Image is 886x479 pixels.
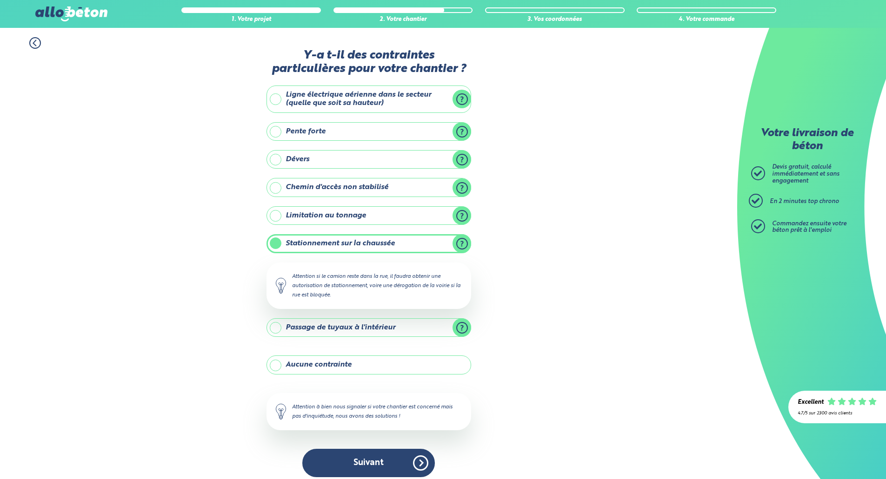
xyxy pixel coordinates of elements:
div: 2. Votre chantier [333,16,473,23]
iframe: Help widget launcher [803,443,876,469]
span: Commandez ensuite votre béton prêt à l'emploi [772,221,846,234]
span: En 2 minutes top chrono [770,198,839,204]
label: Chemin d'accès non stabilisé [266,178,471,197]
span: Devis gratuit, calculé immédiatement et sans engagement [772,164,839,184]
label: Ligne électrique aérienne dans le secteur (quelle que soit sa hauteur) [266,85,471,113]
img: allobéton [35,7,107,21]
label: Dévers [266,150,471,169]
p: Votre livraison de béton [753,127,860,153]
div: Excellent [798,399,824,406]
div: Attention à bien nous signaler si votre chantier est concerné mais pas d'inquiétude, nous avons d... [266,393,471,430]
label: Passage de tuyaux à l'intérieur [266,318,471,337]
div: 4.7/5 sur 2300 avis clients [798,411,877,416]
label: Pente forte [266,122,471,141]
label: Limitation au tonnage [266,206,471,225]
label: Y-a t-il des contraintes particulières pour votre chantier ? [266,49,471,76]
button: Suivant [302,449,435,477]
label: Aucune contrainte [266,355,471,374]
div: 4. Votre commande [637,16,776,23]
div: 1. Votre projet [181,16,321,23]
div: 3. Vos coordonnées [485,16,625,23]
label: Stationnement sur la chaussée [266,234,471,253]
div: Attention si le camion reste dans la rue, il faudra obtenir une autorisation de stationnement, vo... [266,262,471,309]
